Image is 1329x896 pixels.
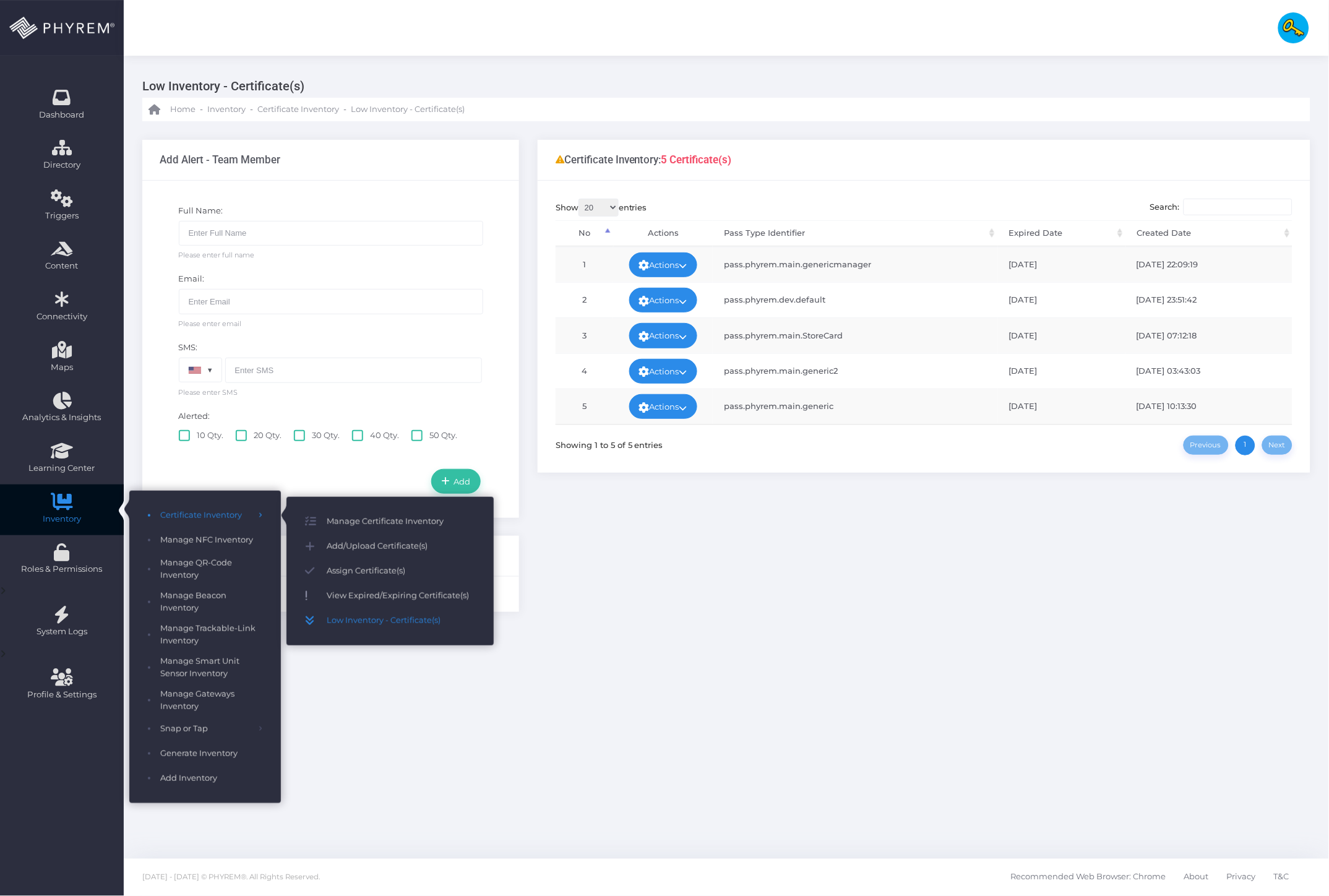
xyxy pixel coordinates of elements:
span: View Expired/Expiring Certificate(s) [327,588,475,604]
label: 10 Qty. [179,429,224,442]
span: Privacy [1227,864,1256,890]
span: About [1184,864,1209,890]
span: Manage Beacon Inventory [160,590,262,614]
span: Dashboard [40,109,85,121]
a: Generate Inventory [129,741,281,766]
th: Pass Type Identifier: activate to sort column ascending [713,220,997,247]
span: Inventory [8,513,116,525]
a: Inventory [207,98,246,121]
span: System Logs [8,626,116,638]
span: Certificate Inventory [160,507,250,523]
select: Showentries [578,199,619,217]
span: Manage QR-Code Inventory [160,557,262,581]
span: Add [450,476,471,486]
a: About [1184,859,1209,896]
label: 30 Qty. [294,429,340,442]
td: [DATE] [998,247,1126,282]
div: Showing 1 to 5 of 5 entries [556,433,663,451]
a: 1 [1236,436,1255,455]
span: Snap or Tap [160,721,250,737]
a: View Expired/Expiring Certificate(s) [286,584,494,608]
span: Manage Certificate Inventory [327,514,475,530]
a: Manage Certificate Inventory [286,509,494,534]
td: [DATE] 10:13:30 [1125,389,1292,424]
span: Home [170,103,196,116]
td: pass.phyrem.main.genericmanager [713,247,997,282]
span: Assign Certificate(s) [327,563,475,579]
span: Please enter full name [179,246,255,261]
b: 5 Certificate(s) [661,153,732,166]
span: Learning Center [8,462,116,475]
td: [DATE] 07:12:18 [1125,317,1292,353]
span: Generate Inventory [160,746,262,762]
span: Content [8,260,116,272]
label: 40 Qty. [352,429,400,442]
a: Snap or Tap [129,717,281,741]
label: Email: [179,273,205,285]
th: Expired Date: activate to sort column ascending [998,220,1126,247]
td: 2 [556,282,614,317]
input: Enter SMS [225,358,482,382]
td: pass.phyrem.dev.default [713,282,997,317]
h3: Low Inventory - Certificate(s) [142,74,1301,98]
a: Certificate Inventory [129,503,281,528]
a: Add/Upload Certificate(s) [286,534,494,559]
td: pass.phyrem.main.generic [713,389,997,424]
a: Low Inventory - Certificate(s) [351,98,465,121]
th: Actions [614,220,713,247]
a: Assign Certificate(s) [286,559,494,584]
td: 4 [556,353,614,389]
a: Actions [629,323,697,348]
a: Manage QR-Code Inventory [129,553,281,585]
a: Recommended Web Browser: Chrome [1011,859,1166,896]
td: [DATE] [998,353,1126,389]
a: Manage Trackable-Link Inventory [129,618,281,651]
a: Manage Gateways Inventory [129,684,281,717]
input: Search: [1184,199,1292,216]
span: Manage Smart Unit Sensor Inventory [160,655,262,679]
th: Created Date: activate to sort column ascending [1126,220,1293,247]
th: No: activate to sort column descending [556,220,614,247]
span: Triggers [8,210,116,222]
a: Home [148,98,196,121]
td: [DATE] 22:09:19 [1125,247,1292,282]
a: Manage Smart Unit Sensor Inventory [129,651,281,684]
a: Manage Beacon Inventory [129,585,281,618]
a: Add Inventory [129,766,281,791]
a: Low Inventory - Certificate(s) [286,608,494,633]
td: 5 [556,389,614,424]
a: Actions [629,252,697,277]
label: Full Name: [179,205,223,217]
td: pass.phyrem.main.generic2 [713,353,997,389]
td: [DATE] [998,317,1126,353]
h3: Add Alert - Team Member [160,153,281,166]
td: 1 [556,247,614,282]
td: 3 [556,317,614,353]
a: Certificate Inventory [257,98,339,121]
span: Profile & Settings [27,689,97,701]
td: [DATE] 23:51:42 [1125,282,1292,317]
td: [DATE] 03:43:03 [1125,353,1292,389]
span: Connectivity [8,311,116,323]
h3: Certificate Inventory: [556,153,732,166]
label: Show entries [556,199,647,217]
span: Recommended Web Browser: Chrome [1011,864,1166,890]
label: Alerted: [179,410,210,423]
td: [DATE] [998,389,1126,424]
span: Manage Trackable-Link Inventory [160,622,262,647]
a: Actions [629,359,697,384]
span: Inventory [207,103,246,116]
label: 50 Qty. [411,429,458,442]
span: Please enter email [179,314,242,329]
li: - [248,103,255,116]
span: Low Inventory - Certificate(s) [327,613,475,629]
span: Certificate Inventory [257,103,339,116]
span: Add Inventory [160,770,262,786]
a: T&C [1274,859,1289,896]
label: SMS: [179,342,198,354]
a: Privacy [1227,859,1256,896]
span: Maps [51,361,73,374]
a: Actions [629,394,697,419]
a: Actions [629,288,697,312]
a: Add [431,469,480,494]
